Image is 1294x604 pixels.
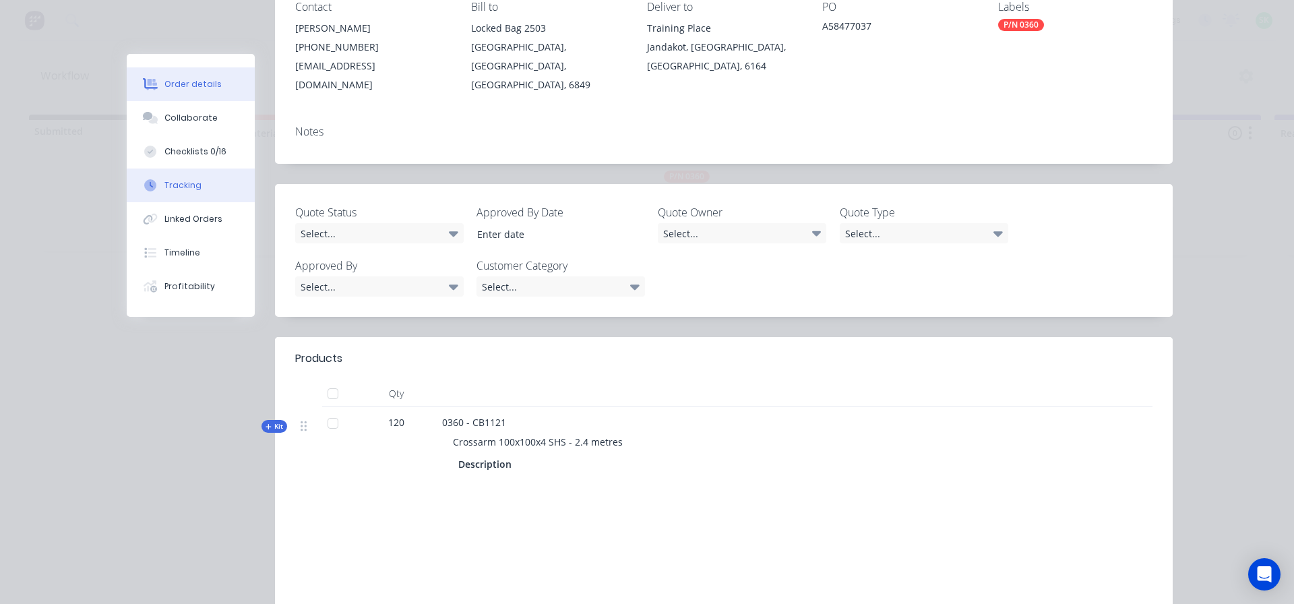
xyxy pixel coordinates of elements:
div: Labels [998,1,1152,13]
button: Linked Orders [127,202,255,236]
input: Enter date [468,224,636,244]
button: Order details [127,67,255,101]
div: Kit [261,420,287,433]
span: Crossarm 100x100x4 SHS - 2.4 metres [453,435,623,448]
div: Training PlaceJandakot, [GEOGRAPHIC_DATA], [GEOGRAPHIC_DATA], 6164 [647,19,801,75]
label: Approved By Date [476,204,645,220]
div: Locked Bag 2503[GEOGRAPHIC_DATA], [GEOGRAPHIC_DATA], [GEOGRAPHIC_DATA], 6849 [471,19,625,94]
div: Contact [295,1,450,13]
span: Kit [266,421,283,431]
span: 0360 - CB1121 [442,416,506,429]
div: Select... [840,223,1008,243]
div: Qty [356,380,437,407]
div: Locked Bag 2503 [471,19,625,38]
div: Select... [295,223,464,243]
div: Order details [164,78,222,90]
div: Products [295,351,342,367]
div: [PERSON_NAME] [295,19,450,38]
div: Checklists 0/16 [164,146,226,158]
div: [EMAIL_ADDRESS][DOMAIN_NAME] [295,57,450,94]
div: Training Place [647,19,801,38]
div: [PHONE_NUMBER] [295,38,450,57]
button: Tracking [127,169,255,202]
button: Profitability [127,270,255,303]
label: Customer Category [476,258,645,274]
div: P/N 0360 [998,19,1044,31]
label: Approved By [295,258,464,274]
label: Quote Type [840,204,1008,220]
div: Description [458,454,517,474]
div: [GEOGRAPHIC_DATA], [GEOGRAPHIC_DATA], [GEOGRAPHIC_DATA], 6849 [471,38,625,94]
div: Select... [658,223,826,243]
div: [PERSON_NAME][PHONE_NUMBER][EMAIL_ADDRESS][DOMAIN_NAME] [295,19,450,94]
div: Tracking [164,179,202,191]
div: Bill to [471,1,625,13]
div: Collaborate [164,112,218,124]
div: Timeline [164,247,200,259]
label: Quote Owner [658,204,826,220]
div: Linked Orders [164,213,222,225]
button: Checklists 0/16 [127,135,255,169]
label: Quote Status [295,204,464,220]
span: 120 [388,415,404,429]
button: Collaborate [127,101,255,135]
div: A58477037 [822,19,977,38]
div: Deliver to [647,1,801,13]
div: Select... [476,276,645,297]
div: Open Intercom Messenger [1248,558,1281,591]
div: Select... [295,276,464,297]
div: Profitability [164,280,215,293]
div: Notes [295,125,1152,138]
div: Jandakot, [GEOGRAPHIC_DATA], [GEOGRAPHIC_DATA], 6164 [647,38,801,75]
div: PO [822,1,977,13]
button: Timeline [127,236,255,270]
